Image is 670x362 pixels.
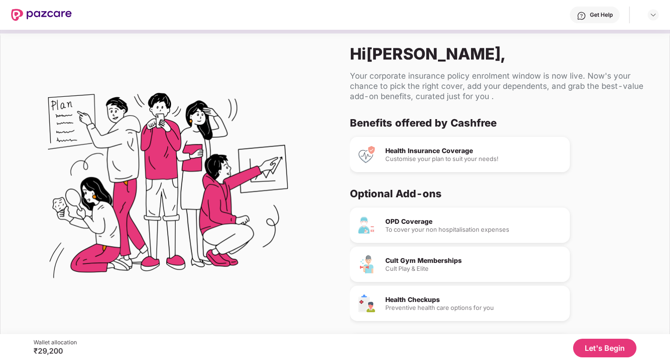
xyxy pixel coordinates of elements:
div: Health Insurance Coverage [385,147,562,154]
div: Health Checkups [385,296,562,303]
img: Cult Gym Memberships [357,255,376,274]
img: svg+xml;base64,PHN2ZyBpZD0iSGVscC0zMngzMiIgeG1sbnM9Imh0dHA6Ly93d3cudzMub3JnLzIwMDAvc3ZnIiB3aWR0aD... [577,11,586,20]
div: Customise your plan to suit your needs! [385,156,562,162]
div: OPD Coverage [385,218,562,225]
div: To cover your non hospitalisation expenses [385,227,562,233]
div: Optional Add-ons [350,187,647,200]
img: Health Insurance Coverage [357,145,376,164]
img: svg+xml;base64,PHN2ZyBpZD0iRHJvcGRvd24tMzJ4MzIiIHhtbG5zPSJodHRwOi8vd3d3LnczLm9yZy8yMDAwL3N2ZyIgd2... [649,11,657,19]
div: Cult Play & Elite [385,266,562,272]
div: ₹29,200 [34,346,77,355]
div: Wallet allocation [34,339,77,346]
div: Preventive health care options for you [385,305,562,311]
div: Get Help [590,11,613,19]
div: Hi [PERSON_NAME] , [350,44,655,63]
div: Benefits offered by Cashfree [350,116,647,129]
img: OPD Coverage [357,216,376,235]
div: Cult Gym Memberships [385,257,562,264]
img: Flex Benefits Illustration [48,69,288,308]
img: Health Checkups [357,294,376,313]
div: Your corporate insurance policy enrolment window is now live. Now's your chance to pick the right... [350,71,655,101]
button: Let's Begin [573,339,636,357]
img: New Pazcare Logo [11,9,72,21]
